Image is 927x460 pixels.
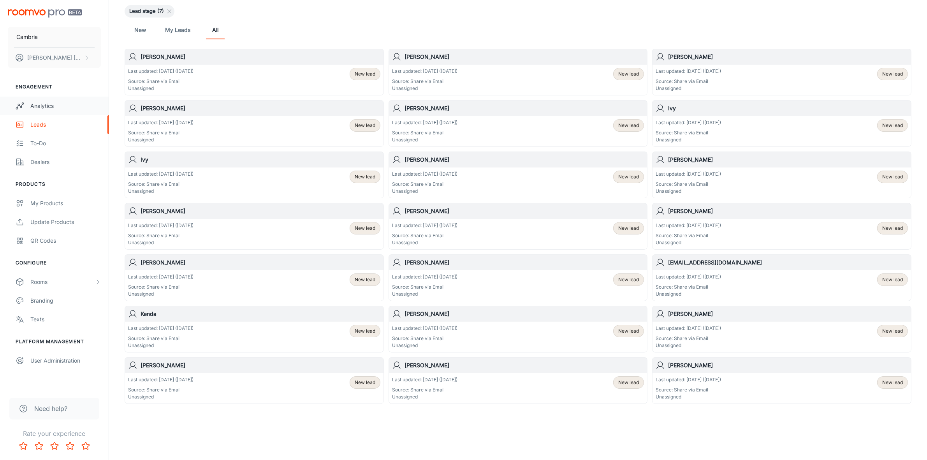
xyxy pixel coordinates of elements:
[125,152,384,198] a: IvyLast updated: [DATE] ([DATE])Source: Share via EmailUnassignedNew lead
[405,361,644,370] h6: [PERSON_NAME]
[16,33,38,41] p: Cambria
[882,225,903,232] span: New lead
[392,386,457,393] p: Source: Share via Email
[47,438,62,454] button: Rate 3 star
[668,361,908,370] h6: [PERSON_NAME]
[128,78,193,85] p: Source: Share via Email
[30,315,101,324] div: Texts
[656,68,721,75] p: Last updated: [DATE] ([DATE])
[656,291,721,298] p: Unassigned
[128,181,193,188] p: Source: Share via Email
[668,104,908,113] h6: Ivy
[128,68,193,75] p: Last updated: [DATE] ([DATE])
[125,254,384,301] a: [PERSON_NAME]Last updated: [DATE] ([DATE])Source: Share via EmailUnassignedNew lead
[125,7,169,15] span: Lead stage (7)
[618,173,639,180] span: New lead
[6,429,102,438] p: Rate your experience
[141,310,380,318] h6: Kenda
[392,181,457,188] p: Source: Share via Email
[141,361,380,370] h6: [PERSON_NAME]
[355,70,375,78] span: New lead
[392,325,457,332] p: Last updated: [DATE] ([DATE])
[355,379,375,386] span: New lead
[128,291,193,298] p: Unassigned
[656,222,721,229] p: Last updated: [DATE] ([DATE])
[882,379,903,386] span: New lead
[405,53,644,61] h6: [PERSON_NAME]
[392,119,457,126] p: Last updated: [DATE] ([DATE])
[656,284,721,291] p: Source: Share via Email
[128,376,193,383] p: Last updated: [DATE] ([DATE])
[656,342,721,349] p: Unassigned
[656,335,721,342] p: Source: Share via Email
[392,85,457,92] p: Unassigned
[355,173,375,180] span: New lead
[128,284,193,291] p: Source: Share via Email
[30,158,101,166] div: Dealers
[128,386,193,393] p: Source: Share via Email
[668,310,908,318] h6: [PERSON_NAME]
[618,276,639,283] span: New lead
[618,70,639,78] span: New lead
[392,393,457,400] p: Unassigned
[618,328,639,335] span: New lead
[78,438,93,454] button: Rate 5 star
[882,122,903,129] span: New lead
[405,155,644,164] h6: [PERSON_NAME]
[128,85,193,92] p: Unassigned
[125,306,384,352] a: KendaLast updated: [DATE] ([DATE])Source: Share via EmailUnassignedNew lead
[141,258,380,267] h6: [PERSON_NAME]
[30,139,101,148] div: To-do
[656,386,721,393] p: Source: Share via Email
[389,357,648,404] a: [PERSON_NAME]Last updated: [DATE] ([DATE])Source: Share via EmailUnassignedNew lead
[141,104,380,113] h6: [PERSON_NAME]
[392,342,457,349] p: Unassigned
[16,438,31,454] button: Rate 1 star
[128,222,193,229] p: Last updated: [DATE] ([DATE])
[652,306,911,352] a: [PERSON_NAME]Last updated: [DATE] ([DATE])Source: Share via EmailUnassignedNew lead
[882,276,903,283] span: New lead
[355,328,375,335] span: New lead
[656,239,721,246] p: Unassigned
[34,404,67,413] span: Need help?
[652,100,911,147] a: IvyLast updated: [DATE] ([DATE])Source: Share via EmailUnassignedNew lead
[882,173,903,180] span: New lead
[128,129,193,136] p: Source: Share via Email
[125,357,384,404] a: [PERSON_NAME]Last updated: [DATE] ([DATE])Source: Share via EmailUnassignedNew lead
[30,296,101,305] div: Branding
[656,119,721,126] p: Last updated: [DATE] ([DATE])
[141,155,380,164] h6: Ivy
[405,207,644,215] h6: [PERSON_NAME]
[405,310,644,318] h6: [PERSON_NAME]
[668,207,908,215] h6: [PERSON_NAME]
[392,129,457,136] p: Source: Share via Email
[392,239,457,246] p: Unassigned
[8,27,101,47] button: Cambria
[8,9,82,18] img: Roomvo PRO Beta
[128,188,193,195] p: Unassigned
[656,325,721,332] p: Last updated: [DATE] ([DATE])
[618,379,639,386] span: New lead
[30,199,101,208] div: My Products
[128,239,193,246] p: Unassigned
[656,85,721,92] p: Unassigned
[125,5,174,18] div: Lead stage (7)
[128,119,193,126] p: Last updated: [DATE] ([DATE])
[389,100,648,147] a: [PERSON_NAME]Last updated: [DATE] ([DATE])Source: Share via EmailUnassignedNew lead
[668,155,908,164] h6: [PERSON_NAME]
[141,207,380,215] h6: [PERSON_NAME]
[392,171,457,178] p: Last updated: [DATE] ([DATE])
[656,188,721,195] p: Unassigned
[656,273,721,280] p: Last updated: [DATE] ([DATE])
[125,203,384,250] a: [PERSON_NAME]Last updated: [DATE] ([DATE])Source: Share via EmailUnassignedNew lead
[30,356,101,365] div: User Administration
[668,258,908,267] h6: [EMAIL_ADDRESS][DOMAIN_NAME]
[392,232,457,239] p: Source: Share via Email
[652,254,911,301] a: [EMAIL_ADDRESS][DOMAIN_NAME]Last updated: [DATE] ([DATE])Source: Share via EmailUnassignedNew lead
[882,328,903,335] span: New lead
[618,225,639,232] span: New lead
[128,136,193,143] p: Unassigned
[392,78,457,85] p: Source: Share via Email
[30,218,101,226] div: Update Products
[392,284,457,291] p: Source: Share via Email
